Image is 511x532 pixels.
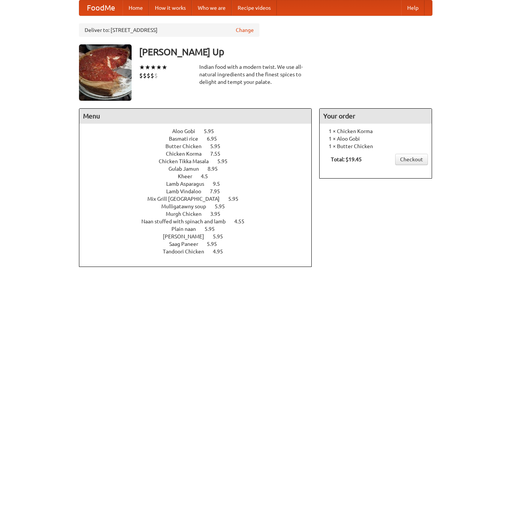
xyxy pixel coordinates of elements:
[150,63,156,71] li: ★
[79,44,132,101] img: angular.jpg
[201,173,215,179] span: 4.5
[210,211,228,217] span: 3.95
[213,181,227,187] span: 9.5
[401,0,425,15] a: Help
[234,218,252,224] span: 4.55
[331,156,362,162] b: Total: $19.45
[236,26,254,34] a: Change
[213,249,230,255] span: 4.95
[141,218,233,224] span: Naan stuffed with spinach and lamb
[178,173,200,179] span: Kheer
[159,158,216,164] span: Chicken Tikka Masala
[199,63,312,86] div: Indian food with a modern twist. We use all-natural ingredients and the finest spices to delight ...
[166,188,209,194] span: Lamb Vindaloo
[123,0,149,15] a: Home
[79,23,259,37] div: Deliver to: [STREET_ADDRESS]
[178,173,222,179] a: Kheer 4.5
[228,196,246,202] span: 5.95
[163,233,212,239] span: [PERSON_NAME]
[169,241,206,247] span: Saag Paneer
[141,218,258,224] a: Naan stuffed with spinach and lamb 4.55
[149,0,192,15] a: How it works
[210,151,228,157] span: 7.55
[207,241,224,247] span: 5.95
[165,143,209,149] span: Butter Chicken
[143,71,147,80] li: $
[166,151,234,157] a: Chicken Korma 7.55
[320,109,432,124] h4: Your order
[154,71,158,80] li: $
[213,233,230,239] span: 5.95
[156,63,162,71] li: ★
[150,71,154,80] li: $
[208,166,225,172] span: 8.95
[232,0,277,15] a: Recipe videos
[323,135,428,142] li: 1 × Aloo Gobi
[145,63,150,71] li: ★
[169,136,231,142] a: Basmati rice 6.95
[169,136,206,142] span: Basmati rice
[139,44,432,59] h3: [PERSON_NAME] Up
[147,196,227,202] span: Mix Grill [GEOGRAPHIC_DATA]
[215,203,232,209] span: 5.95
[207,136,224,142] span: 6.95
[79,109,312,124] h4: Menu
[79,0,123,15] a: FoodMe
[165,143,234,149] a: Butter Chicken 5.95
[217,158,235,164] span: 5.95
[205,226,222,232] span: 5.95
[166,188,234,194] a: Lamb Vindaloo 7.95
[166,181,212,187] span: Lamb Asparagus
[168,166,232,172] a: Gulab Jamun 8.95
[166,151,209,157] span: Chicken Korma
[162,63,167,71] li: ★
[166,211,209,217] span: Murgh Chicken
[323,127,428,135] li: 1 × Chicken Korma
[172,128,203,134] span: Aloo Gobi
[172,128,228,134] a: Aloo Gobi 5.95
[210,188,227,194] span: 7.95
[163,233,237,239] a: [PERSON_NAME] 5.95
[204,128,221,134] span: 5.95
[169,241,231,247] a: Saag Paneer 5.95
[168,166,206,172] span: Gulab Jamun
[323,142,428,150] li: 1 × Butter Chicken
[171,226,229,232] a: Plain naan 5.95
[163,249,212,255] span: Tandoori Chicken
[163,249,237,255] a: Tandoori Chicken 4.95
[139,71,143,80] li: $
[395,154,428,165] a: Checkout
[159,158,241,164] a: Chicken Tikka Masala 5.95
[166,211,234,217] a: Murgh Chicken 3.95
[210,143,228,149] span: 5.95
[161,203,214,209] span: Mulligatawny soup
[161,203,239,209] a: Mulligatawny soup 5.95
[192,0,232,15] a: Who we are
[139,63,145,71] li: ★
[147,71,150,80] li: $
[166,181,234,187] a: Lamb Asparagus 9.5
[147,196,252,202] a: Mix Grill [GEOGRAPHIC_DATA] 5.95
[171,226,203,232] span: Plain naan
